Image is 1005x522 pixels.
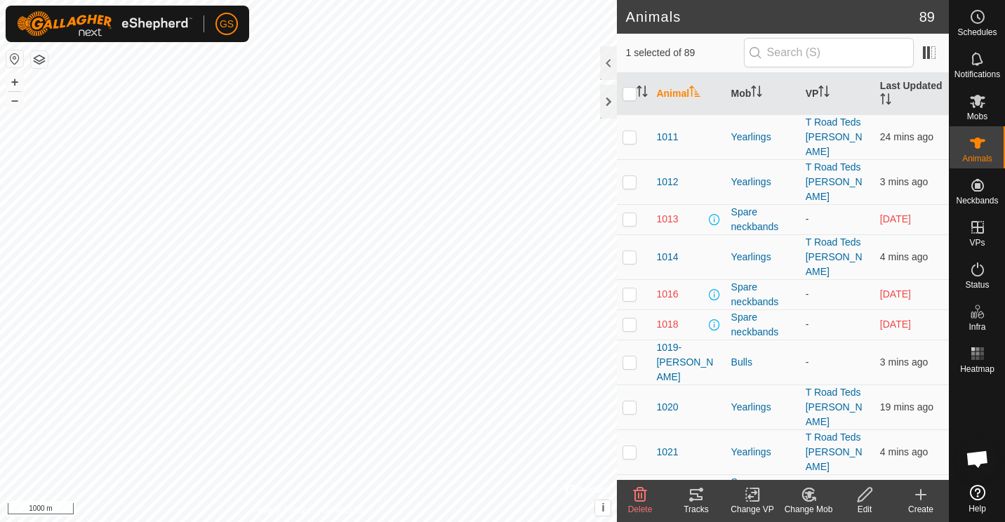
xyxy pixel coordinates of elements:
div: Yearlings [731,175,794,189]
span: 22 Sept 2025, 6:58 am [880,319,911,330]
span: 1013 [656,212,678,227]
img: Gallagher Logo [17,11,192,36]
div: Spare neckbands [731,310,794,340]
app-display-virtual-paddock-transition: - [806,213,809,225]
span: 1 selected of 89 [625,46,743,60]
span: 89 [919,6,935,27]
div: Create [893,503,949,516]
p-sorticon: Activate to sort [751,88,762,99]
p-sorticon: Activate to sort [637,88,648,99]
span: i [601,502,604,514]
div: Open chat [957,438,999,480]
app-display-virtual-paddock-transition: - [806,288,809,300]
a: T Road Teds [PERSON_NAME] [806,116,863,157]
span: 1014 [656,250,678,265]
span: 15 Oct 2025, 6:19 am [880,446,928,457]
th: Mob [726,73,800,115]
a: Help [950,479,1005,518]
span: 15 Oct 2025, 6:19 am [880,176,928,187]
span: 1012 [656,175,678,189]
button: i [595,500,611,516]
span: Status [965,281,989,289]
span: Mobs [967,112,987,121]
a: T Road Teds [PERSON_NAME] [806,161,863,202]
span: 1019-[PERSON_NAME] [656,340,719,384]
a: Contact Us [322,504,364,516]
span: 1016 [656,287,678,302]
span: Animals [962,154,992,163]
button: Reset Map [6,51,23,67]
a: T Road Teds [PERSON_NAME] [806,236,863,277]
div: Change Mob [780,503,837,516]
app-display-virtual-paddock-transition: - [806,319,809,330]
th: Animal [651,73,725,115]
div: Edit [837,503,893,516]
span: 22 Sept 2025, 6:57 am [880,288,911,300]
th: VP [800,73,874,115]
span: 1011 [656,130,678,145]
span: 15 Oct 2025, 6:18 am [880,251,928,262]
span: 15 Oct 2025, 6:20 am [880,356,928,368]
span: GS [220,17,234,32]
p-sorticon: Activate to sort [689,88,700,99]
span: Notifications [954,70,1000,79]
span: 1018 [656,317,678,332]
span: Schedules [957,28,997,36]
span: VPs [969,239,985,247]
div: Bulls [731,355,794,370]
span: Help [969,504,986,513]
div: Yearlings [731,130,794,145]
span: 22 Sept 2025, 6:57 am [880,213,911,225]
app-display-virtual-paddock-transition: - [806,356,809,368]
span: Heatmap [960,365,994,373]
div: Tracks [668,503,724,516]
p-sorticon: Activate to sort [818,88,830,99]
a: T Road Teds [PERSON_NAME] [806,431,863,472]
button: + [6,74,23,91]
p-sorticon: Activate to sort [880,95,891,107]
div: Spare neckbands [731,205,794,234]
h2: Animals [625,8,919,25]
div: Yearlings [731,445,794,460]
div: Yearlings [731,400,794,415]
div: Change VP [724,503,780,516]
span: Delete [628,504,653,514]
button: Map Layers [31,51,48,68]
span: 15 Oct 2025, 5:59 am [880,131,933,142]
div: Yearlings [731,250,794,265]
button: – [6,92,23,109]
span: 15 Oct 2025, 6:04 am [880,401,933,413]
span: 1021 [656,445,678,460]
div: Spare neckbands [731,280,794,309]
th: Last Updated [874,73,949,115]
input: Search (S) [744,38,914,67]
a: T Road Teds [PERSON_NAME] [806,387,863,427]
a: Privacy Policy [253,504,306,516]
span: Neckbands [956,196,998,205]
span: 1020 [656,400,678,415]
div: Spare neckbands [731,475,794,504]
span: Infra [969,323,985,331]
